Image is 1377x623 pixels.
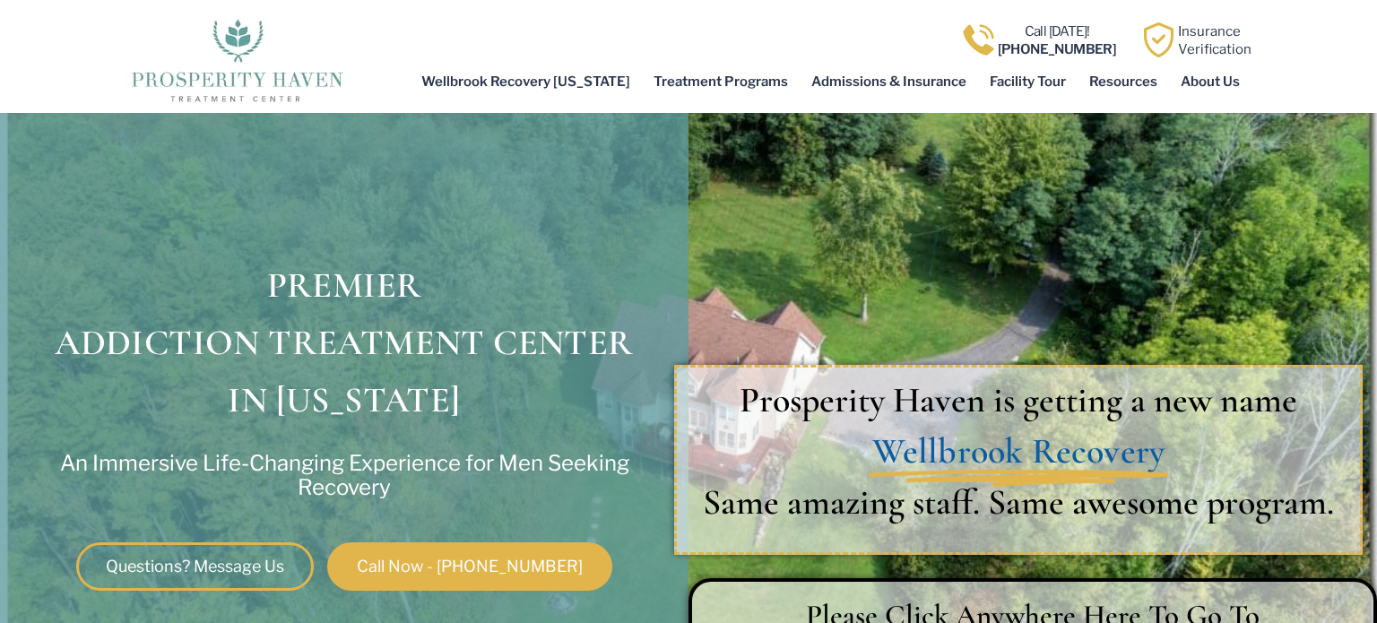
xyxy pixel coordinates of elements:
[9,256,680,428] h1: PREMIER ADDICTION TREATMENT CENTER IN [US_STATE]
[76,542,314,591] a: Questions? Message Us
[106,558,284,575] span: Questions? Message Us
[1169,61,1251,102] a: About Us
[1078,61,1169,102] a: Resources
[1178,23,1251,57] a: InsuranceVerification
[703,480,1334,523] span: Same amazing staff. Same awesome program.
[800,61,978,102] a: Admissions & Insurance
[357,558,583,575] span: Call Now - [PHONE_NUMBER]
[961,22,996,57] img: Call one of Prosperity Haven's dedicated counselors today so we can help you overcome addiction
[642,61,800,102] a: Treatment Programs
[410,61,642,102] a: Wellbrook Recovery [US_STATE]
[740,378,1297,421] span: Prosperity Haven is getting a new name
[677,375,1360,528] a: Prosperity Haven is getting a new name Wellbrook Recovery Same amazing staff. Same awesome program.
[998,41,1117,57] b: [PHONE_NUMBER]
[126,14,349,104] img: The logo for Prosperity Haven Addiction Recovery Center.
[978,61,1078,102] a: Facility Tour
[998,23,1117,57] a: Call [DATE]![PHONE_NUMBER]
[327,542,612,591] a: Call Now - [PHONE_NUMBER]
[1141,22,1176,57] img: Learn how Prosperity Haven, a verified substance abuse center can help you overcome your addiction
[22,452,666,499] p: An Immersive Life-Changing Experience for Men Seeking Recovery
